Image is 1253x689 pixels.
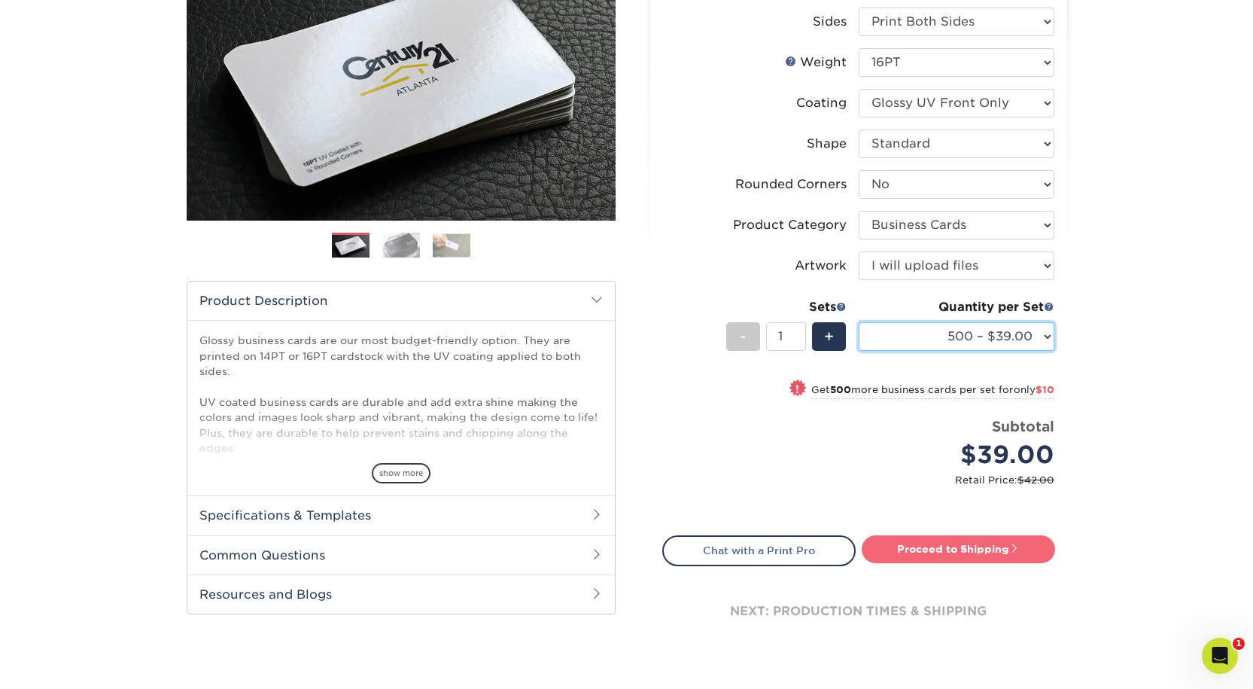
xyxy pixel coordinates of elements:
img: Business Cards 02 [382,232,420,258]
h2: Common Questions [187,535,615,575]
div: next: production times & shipping [662,566,1055,657]
div: Weight [785,53,847,72]
span: $42.00 [1017,474,1054,486]
strong: 500 [830,384,851,395]
div: Quantity per Set [859,298,1054,316]
h2: Resources and Blogs [187,575,615,614]
span: $10 [1036,384,1054,395]
span: ! [795,381,799,397]
img: Business Cards 01 [332,227,370,265]
img: Business Cards 03 [433,233,470,257]
small: Retail Price: [674,473,1054,487]
div: Product Category [733,216,847,234]
iframe: Google Customer Reviews [4,643,128,684]
div: Coating [796,94,847,112]
a: Chat with a Print Pro [662,535,856,566]
div: Artwork [795,257,847,275]
div: Sets [726,298,847,316]
h2: Product Description [187,282,615,320]
a: Proceed to Shipping [862,535,1055,562]
div: Shape [807,135,847,153]
div: $39.00 [870,437,1054,473]
span: - [740,325,747,348]
h2: Specifications & Templates [187,495,615,535]
small: Get more business cards per set for [811,384,1054,399]
p: Glossy business cards are our most budget-friendly option. They are printed on 14PT or 16PT cards... [199,333,603,532]
span: show more [372,463,430,483]
iframe: Intercom live chat [1202,638,1238,674]
div: Rounded Corners [735,175,847,194]
span: only [1014,384,1054,395]
div: Sides [813,13,847,31]
span: + [824,325,834,348]
span: 1 [1233,638,1245,650]
strong: Subtotal [992,418,1054,434]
